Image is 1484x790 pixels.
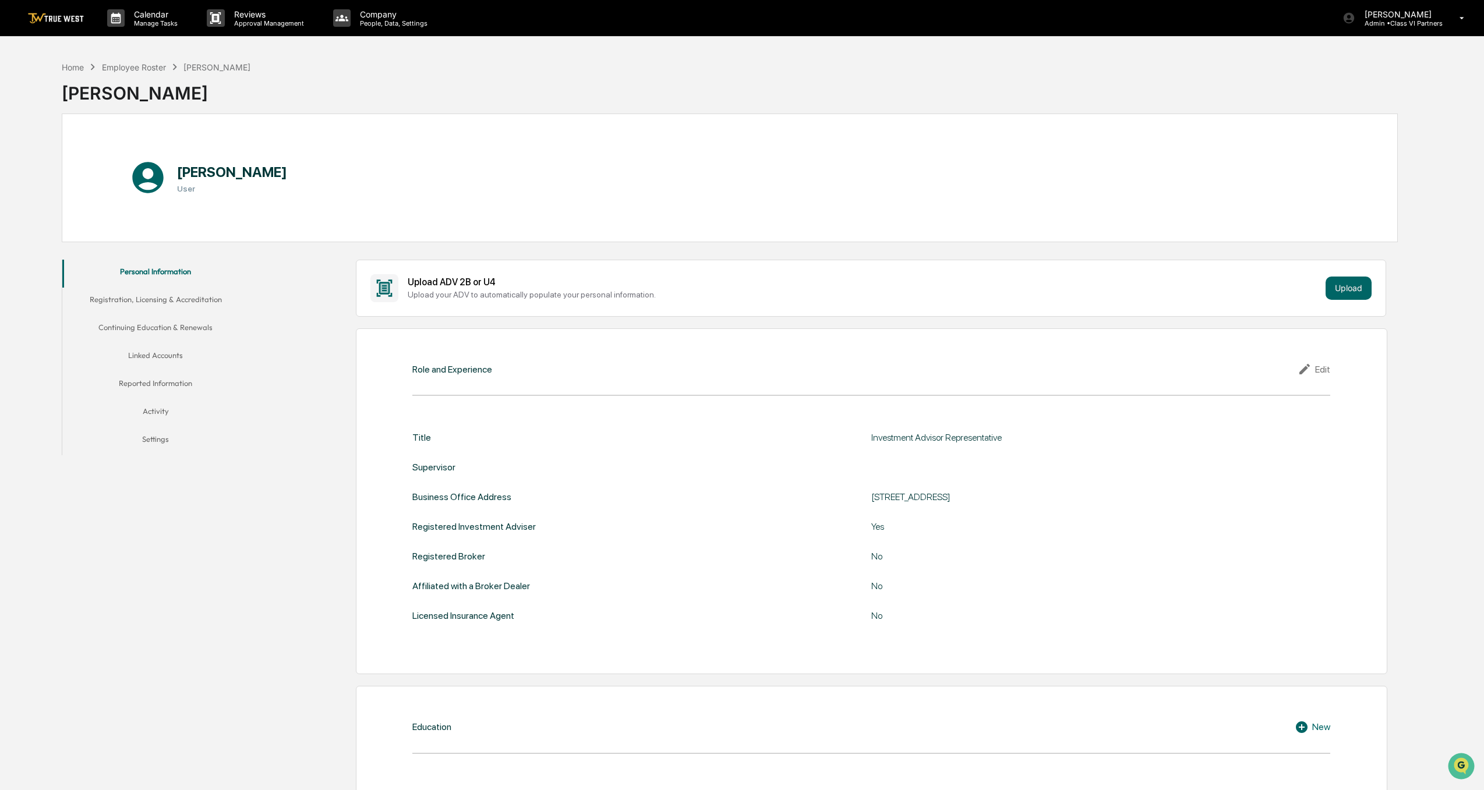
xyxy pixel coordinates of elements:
[7,142,80,163] a: 🖐️Preclearance
[177,184,287,193] h3: User
[1295,720,1330,734] div: New
[225,19,310,27] p: Approval Management
[412,364,492,375] div: Role and Experience
[80,142,149,163] a: 🗄️Attestations
[412,551,485,562] div: Registered Broker
[1355,9,1443,19] p: [PERSON_NAME]
[351,19,433,27] p: People, Data, Settings
[871,491,1163,502] div: [STREET_ADDRESS]
[62,371,249,399] button: Reported Information
[84,148,94,157] div: 🗄️
[102,62,166,72] div: Employee Roster
[62,343,249,371] button: Linked Accounts
[198,93,212,107] button: Start new chat
[871,521,1163,532] div: Yes
[125,19,183,27] p: Manage Tasks
[7,164,78,185] a: 🔎Data Lookup
[23,147,75,158] span: Preclearance
[871,580,1163,591] div: No
[412,721,451,732] div: Education
[1326,277,1372,300] button: Upload
[28,13,84,24] img: logo
[62,316,249,343] button: Continuing Education & Renewals
[23,169,73,180] span: Data Lookup
[412,462,455,473] div: Supervisor
[30,53,192,65] input: Clear
[408,290,1320,299] div: Upload your ADV to automatically populate your personal information.
[225,9,310,19] p: Reviews
[40,89,191,101] div: Start new chat
[1447,752,1478,783] iframe: Open customer support
[871,610,1163,621] div: No
[412,610,514,621] div: Licensed Insurance Agent
[40,101,147,110] div: We're available if you need us!
[412,432,431,443] div: Title
[871,551,1163,562] div: No
[82,197,141,206] a: Powered byPylon
[62,62,84,72] div: Home
[351,9,433,19] p: Company
[62,427,249,455] button: Settings
[62,260,249,455] div: secondary tabs example
[183,62,250,72] div: [PERSON_NAME]
[1298,362,1330,376] div: Edit
[12,148,21,157] div: 🖐️
[62,260,249,288] button: Personal Information
[412,491,511,502] div: Business Office Address
[125,9,183,19] p: Calendar
[116,197,141,206] span: Pylon
[12,89,33,110] img: 1746055101610-c473b297-6a78-478c-a979-82029cc54cd1
[12,170,21,179] div: 🔎
[62,73,250,104] div: [PERSON_NAME]
[12,24,212,43] p: How can we help?
[1355,19,1443,27] p: Admin • Class VI Partners
[96,147,144,158] span: Attestations
[62,288,249,316] button: Registration, Licensing & Accreditation
[412,521,536,532] div: Registered Investment Adviser
[62,399,249,427] button: Activity
[871,432,1163,443] div: Investment Advisor Representative
[177,164,287,180] h1: [PERSON_NAME]
[412,580,530,591] div: Affiliated with a Broker Dealer
[408,277,1320,288] div: Upload ADV 2B or U4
